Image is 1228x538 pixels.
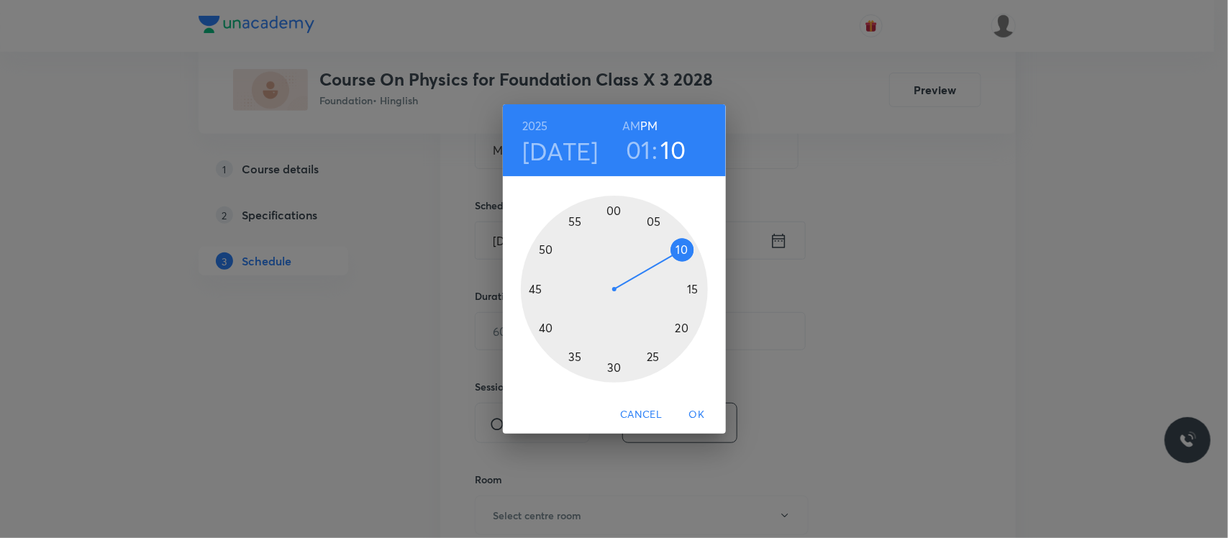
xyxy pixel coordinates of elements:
[622,116,640,136] button: AM
[614,401,668,428] button: Cancel
[661,134,686,165] button: 10
[626,134,651,165] button: 01
[680,406,714,424] span: OK
[640,116,658,136] button: PM
[522,116,548,136] button: 2025
[522,136,599,166] button: [DATE]
[652,134,658,165] h3: :
[674,401,720,428] button: OK
[620,406,662,424] span: Cancel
